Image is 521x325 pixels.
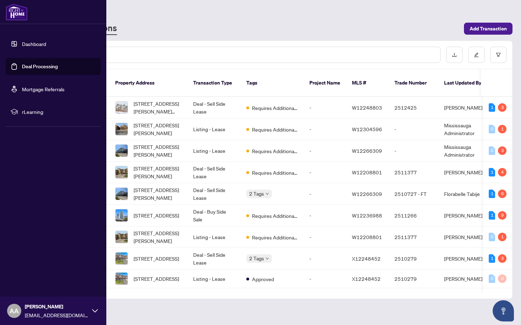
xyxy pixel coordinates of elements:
span: Requires Additional Docs [252,126,298,133]
span: [STREET_ADDRESS][PERSON_NAME] [134,186,182,202]
a: Deal Processing [22,63,58,70]
span: Requires Additional Docs [252,233,298,241]
td: 2511377 [389,226,438,248]
td: Deal - Buy Side Sale [187,205,241,226]
img: logo [6,4,28,21]
div: 1 [489,190,495,198]
div: 1 [489,254,495,263]
div: 6 [498,190,506,198]
span: Requires Additional Docs [252,147,298,155]
td: - [389,140,438,162]
td: 2511266 [389,205,438,226]
a: Dashboard [22,41,46,47]
th: Tags [241,69,304,97]
span: 2 Tags [249,190,264,198]
td: Listing - Lease [187,269,241,288]
span: download [452,52,457,57]
span: W12208801 [352,234,382,240]
span: [STREET_ADDRESS][PERSON_NAME] [134,164,182,180]
button: download [446,47,463,63]
div: 1 [489,211,495,220]
span: W12236988 [352,212,382,219]
td: Mississauga Administrator [438,140,492,162]
div: 3 [498,103,506,112]
td: [PERSON_NAME] [438,162,492,183]
img: thumbnail-img [116,188,128,200]
td: - [304,97,346,118]
span: W12266309 [352,191,382,197]
div: 4 [498,168,506,176]
td: 2512425 [389,97,438,118]
td: Deal - Sell Side Lease [187,248,241,269]
img: thumbnail-img [116,253,128,265]
div: 0 [498,274,506,283]
span: Requires Additional Docs [252,212,298,220]
th: Property Address [110,69,187,97]
div: 1 [489,103,495,112]
span: [STREET_ADDRESS] [134,255,179,262]
td: - [304,183,346,205]
th: Last Updated By [438,69,492,97]
span: Requires Additional Docs [252,104,298,112]
td: 2510727 - FT [389,183,438,205]
td: - [304,140,346,162]
div: 9 [498,211,506,220]
img: thumbnail-img [116,231,128,243]
td: 2510279 [389,269,438,288]
div: 3 [498,254,506,263]
td: - [304,162,346,183]
td: 2510279 [389,248,438,269]
span: W12208801 [352,169,382,175]
div: 0 [489,146,495,155]
td: - [304,248,346,269]
span: down [265,257,269,260]
span: W12304596 [352,126,382,132]
td: - [389,118,438,140]
td: - [304,226,346,248]
td: - [304,118,346,140]
div: 1 [489,168,495,176]
span: Requires Additional Docs [252,169,298,176]
th: Trade Number [389,69,438,97]
span: edit [474,52,479,57]
td: [PERSON_NAME] [438,269,492,288]
span: X12248452 [352,275,381,282]
img: thumbnail-img [116,101,128,114]
span: [STREET_ADDRESS][PERSON_NAME] [134,229,182,245]
div: 3 [498,146,506,155]
td: Deal - Sell Side Lease [187,162,241,183]
th: Transaction Type [187,69,241,97]
img: thumbnail-img [116,166,128,178]
span: [PERSON_NAME] [25,303,89,311]
button: Add Transaction [464,23,512,35]
div: 1 [498,125,506,133]
td: - [304,205,346,226]
td: [PERSON_NAME] [438,248,492,269]
span: W12248803 [352,104,382,111]
span: [STREET_ADDRESS][PERSON_NAME] [134,121,182,137]
td: [PERSON_NAME] [438,97,492,118]
th: Project Name [304,69,346,97]
span: Approved [252,275,274,283]
td: 2511377 [389,162,438,183]
img: thumbnail-img [116,123,128,135]
td: - [304,269,346,288]
span: X12248452 [352,255,381,262]
a: Mortgage Referrals [22,86,65,92]
div: 0 [489,125,495,133]
span: filter [496,52,501,57]
td: Listing - Lease [187,140,241,162]
td: [PERSON_NAME] [438,226,492,248]
span: Add Transaction [470,23,507,34]
span: [STREET_ADDRESS][PERSON_NAME][PERSON_NAME] [134,100,182,115]
img: thumbnail-img [116,209,128,221]
td: Deal - Sell Side Lease [187,97,241,118]
td: Deal - Sell Side Lease [187,183,241,205]
button: Open asap [493,300,514,321]
span: [STREET_ADDRESS] [134,211,179,219]
div: 1 [498,233,506,241]
td: Florabelle Tabije [438,183,492,205]
span: [STREET_ADDRESS] [134,275,179,283]
span: rLearning [22,108,96,116]
span: AA [10,306,19,316]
